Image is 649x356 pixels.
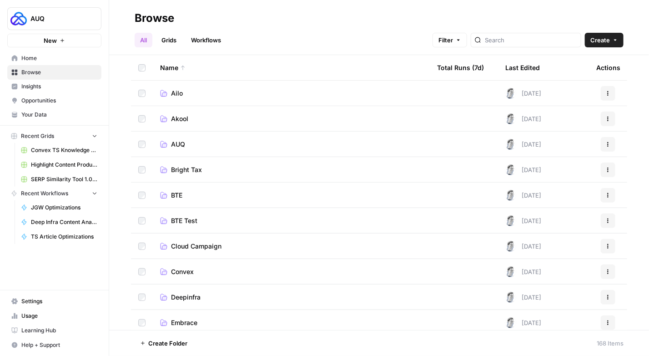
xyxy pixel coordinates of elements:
[160,318,423,327] a: Embrace
[171,242,221,251] span: Cloud Campaign
[433,33,467,47] button: Filter
[160,55,423,80] div: Name
[505,113,541,124] div: [DATE]
[596,55,620,80] div: Actions
[17,172,101,187] a: SERP Similarity Tool 1.0 Grid
[505,55,540,80] div: Last Edited
[7,93,101,108] a: Opportunities
[135,11,174,25] div: Browse
[505,190,516,201] img: 28dbpmxwbe1lgts1kkshuof3rm4g
[17,229,101,244] a: TS Article Optimizations
[505,241,541,252] div: [DATE]
[505,88,541,99] div: [DATE]
[505,317,541,328] div: [DATE]
[505,190,541,201] div: [DATE]
[17,215,101,229] a: Deep Infra Content Analysis
[156,33,182,47] a: Grids
[505,164,541,175] div: [DATE]
[505,215,541,226] div: [DATE]
[7,323,101,338] a: Learning Hub
[160,191,423,200] a: BTE
[160,165,423,174] a: Bright Tax
[31,161,97,169] span: Highlight Content Production
[7,107,101,122] a: Your Data
[21,341,97,349] span: Help + Support
[160,267,423,276] a: Convex
[171,191,182,200] span: BTE
[17,158,101,172] a: Highlight Content Production
[160,242,423,251] a: Cloud Campaign
[21,297,97,305] span: Settings
[10,10,27,27] img: AUQ Logo
[135,336,193,351] button: Create Folder
[171,140,185,149] span: AUQ
[437,55,484,80] div: Total Runs (7d)
[31,203,97,212] span: JGW Optimizations
[30,14,86,23] span: AUQ
[505,164,516,175] img: 28dbpmxwbe1lgts1kkshuof3rm4g
[7,79,101,94] a: Insights
[171,318,197,327] span: Embrace
[505,139,516,150] img: 28dbpmxwbe1lgts1kkshuof3rm4g
[31,218,97,226] span: Deep Infra Content Analysis
[44,36,57,45] span: New
[7,65,101,80] a: Browse
[160,114,423,123] a: Akool
[585,33,624,47] button: Create
[505,266,541,277] div: [DATE]
[505,215,516,226] img: 28dbpmxwbe1lgts1kkshuof3rm4g
[171,293,201,302] span: Deepinfra
[31,175,97,183] span: SERP Similarity Tool 1.0 Grid
[171,89,183,98] span: Ailo
[160,89,423,98] a: Ailo
[21,312,97,320] span: Usage
[31,146,97,154] span: Convex TS Knowledge Base Articles Grid
[505,139,541,150] div: [DATE]
[7,309,101,323] a: Usage
[160,140,423,149] a: AUQ
[485,36,577,45] input: Search
[21,82,97,91] span: Insights
[17,200,101,215] a: JGW Optimizations
[7,7,101,30] button: Workspace: AUQ
[505,317,516,328] img: 28dbpmxwbe1lgts1kkshuof3rm4g
[171,267,194,276] span: Convex
[31,233,97,241] span: TS Article Optimizations
[7,187,101,200] button: Recent Workflows
[171,165,202,174] span: Bright Tax
[21,326,97,335] span: Learning Hub
[148,339,187,348] span: Create Folder
[21,68,97,76] span: Browse
[505,292,516,303] img: 28dbpmxwbe1lgts1kkshuof3rm4g
[171,216,197,225] span: BTE Test
[21,189,68,198] span: Recent Workflows
[505,113,516,124] img: 28dbpmxwbe1lgts1kkshuof3rm4g
[7,338,101,352] button: Help + Support
[17,143,101,158] a: Convex TS Knowledge Base Articles Grid
[438,36,453,45] span: Filter
[7,129,101,143] button: Recent Grids
[505,266,516,277] img: 28dbpmxwbe1lgts1kkshuof3rm4g
[7,34,101,47] button: New
[186,33,226,47] a: Workflows
[7,51,101,66] a: Home
[505,88,516,99] img: 28dbpmxwbe1lgts1kkshuof3rm4g
[597,339,624,348] div: 168 Items
[160,216,423,225] a: BTE Test
[21,97,97,105] span: Opportunities
[135,33,152,47] a: All
[505,241,516,252] img: 28dbpmxwbe1lgts1kkshuof3rm4g
[160,293,423,302] a: Deepinfra
[590,36,610,45] span: Create
[21,132,54,140] span: Recent Grids
[7,294,101,309] a: Settings
[21,111,97,119] span: Your Data
[21,54,97,62] span: Home
[171,114,188,123] span: Akool
[505,292,541,303] div: [DATE]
